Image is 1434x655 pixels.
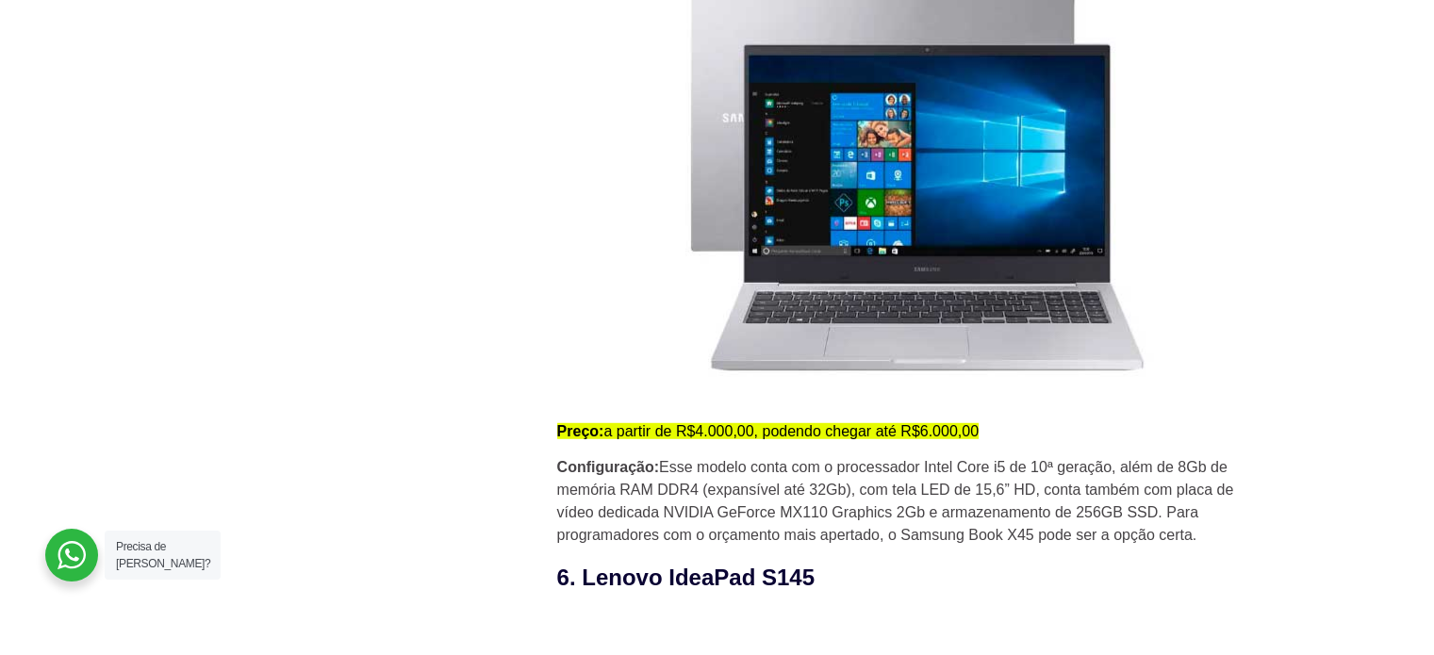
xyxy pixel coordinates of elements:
[557,456,1274,547] p: Esse modelo conta com o processador Intel Core i5 de 10ª geração, além de 8Gb de memória RAM DDR4...
[557,423,604,439] strong: Preço:
[557,423,979,439] mark: a partir de R$4.000,00, podendo chegar até R$6.000,00
[116,540,210,570] span: Precisa de [PERSON_NAME]?
[557,459,659,475] strong: Configuração:
[557,561,1274,595] h3: 6. Lenovo IdeaPad S145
